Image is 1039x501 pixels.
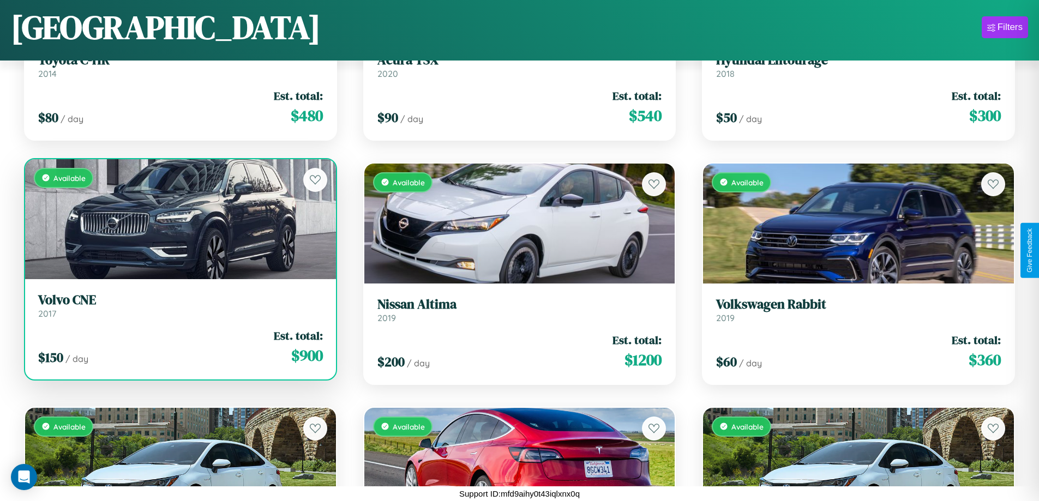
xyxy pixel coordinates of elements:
a: Nissan Altima2019 [377,297,662,323]
span: $ 150 [38,348,63,366]
span: Est. total: [952,332,1001,348]
span: 2018 [716,68,735,79]
h3: Acura TSX [377,52,662,68]
a: Acura TSX2020 [377,52,662,79]
span: Available [53,173,86,183]
span: Est. total: [612,332,662,348]
h3: Toyota C-HR [38,52,323,68]
span: Available [731,422,764,431]
span: Est. total: [274,88,323,104]
span: $ 300 [969,105,1001,126]
span: / day [739,113,762,124]
a: Volkswagen Rabbit2019 [716,297,1001,323]
span: $ 480 [291,105,323,126]
a: Volvo CNE2017 [38,292,323,319]
span: $ 540 [629,105,662,126]
h3: Volvo CNE [38,292,323,308]
span: Available [393,178,425,187]
span: / day [739,358,762,369]
a: Toyota C-HR2014 [38,52,323,79]
h3: Hyundai Entourage [716,52,1001,68]
h1: [GEOGRAPHIC_DATA] [11,5,321,50]
span: 2014 [38,68,57,79]
span: Available [731,178,764,187]
span: 2019 [377,312,396,323]
span: Available [53,422,86,431]
div: Give Feedback [1026,228,1034,273]
span: $ 50 [716,108,737,126]
div: Open Intercom Messenger [11,464,37,490]
a: Hyundai Entourage2018 [716,52,1001,79]
span: Est. total: [274,328,323,343]
span: Available [393,422,425,431]
span: / day [407,358,430,369]
span: $ 60 [716,353,737,371]
span: Est. total: [952,88,1001,104]
h3: Volkswagen Rabbit [716,297,1001,312]
span: 2020 [377,68,398,79]
p: Support ID: mfd9aihy0t43iqlxnx0q [459,486,580,501]
span: 2019 [716,312,735,323]
h3: Nissan Altima [377,297,662,312]
div: Filters [998,22,1023,33]
span: 2017 [38,308,56,319]
button: Filters [982,16,1028,38]
span: Est. total: [612,88,662,104]
span: / day [400,113,423,124]
span: $ 900 [291,345,323,366]
span: $ 360 [969,349,1001,371]
span: $ 200 [377,353,405,371]
span: $ 90 [377,108,398,126]
span: / day [65,353,88,364]
span: / day [61,113,83,124]
span: $ 80 [38,108,58,126]
span: $ 1200 [624,349,662,371]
